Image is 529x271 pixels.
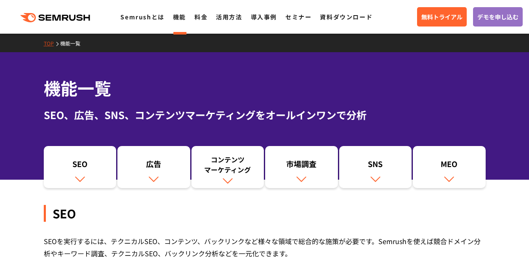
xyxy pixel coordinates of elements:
[339,146,412,188] a: SNS
[194,13,207,21] a: 料金
[60,40,87,47] a: 機能一覧
[477,12,518,21] span: デモを申し込む
[421,12,463,21] span: 無料トライアル
[285,13,311,21] a: セミナー
[417,7,467,27] a: 無料トライアル
[120,13,164,21] a: Semrushとは
[191,146,264,188] a: コンテンツマーケティング
[413,146,486,188] a: MEO
[417,159,481,173] div: MEO
[44,76,486,101] h1: 機能一覧
[196,154,260,175] div: コンテンツ マーケティング
[269,159,334,173] div: 市場調査
[173,13,186,21] a: 機能
[122,159,186,173] div: 広告
[251,13,277,21] a: 導入事例
[320,13,372,21] a: 資料ダウンロード
[44,205,486,222] div: SEO
[265,146,338,188] a: 市場調査
[117,146,190,188] a: 広告
[48,159,112,173] div: SEO
[44,40,60,47] a: TOP
[44,235,486,260] div: SEOを実行するには、テクニカルSEO、コンテンツ、バックリンクなど様々な領域で総合的な施策が必要です。Semrushを使えば競合ドメイン分析やキーワード調査、テクニカルSEO、バックリンク分析...
[343,159,408,173] div: SNS
[44,107,486,122] div: SEO、広告、SNS、コンテンツマーケティングをオールインワンで分析
[44,146,117,188] a: SEO
[473,7,523,27] a: デモを申し込む
[216,13,242,21] a: 活用方法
